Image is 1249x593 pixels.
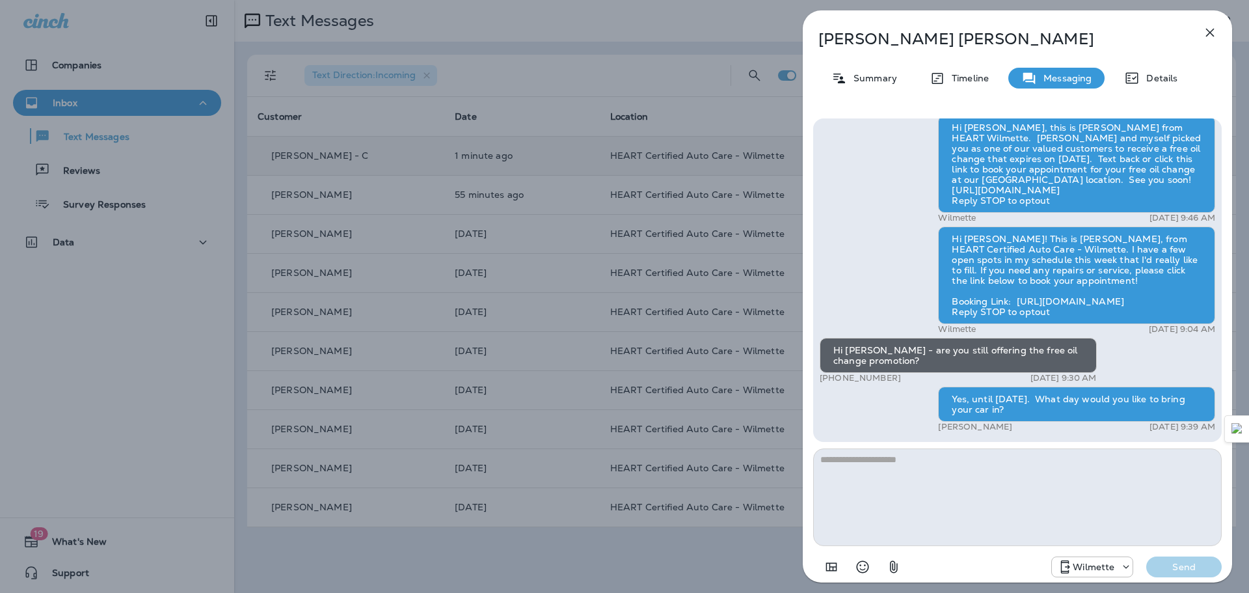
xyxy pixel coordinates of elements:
p: [DATE] 9:04 AM [1149,324,1215,335]
div: +1 (847) 865-9557 [1052,559,1133,575]
p: [PERSON_NAME] [PERSON_NAME] [818,30,1174,48]
img: Detect Auto [1231,423,1243,435]
div: Hi [PERSON_NAME]! This is [PERSON_NAME], from HEART Certified Auto Care - Wilmette. I have a few ... [938,227,1215,324]
div: Yes, until [DATE]. What day would you like to bring your car in? [938,387,1215,422]
div: Hi [PERSON_NAME] - are you still offering the free oil change promotion? [820,338,1097,373]
p: Wilmette [1073,562,1114,572]
p: Details [1140,73,1177,83]
p: [DATE] 9:46 AM [1149,213,1215,223]
p: Messaging [1037,73,1092,83]
p: Wilmette [938,213,976,223]
p: Timeline [945,73,989,83]
p: [DATE] 9:30 AM [1030,373,1097,383]
p: Summary [847,73,897,83]
p: [PHONE_NUMBER] [820,373,901,383]
p: [DATE] 9:39 AM [1149,422,1215,432]
button: Select an emoji [850,554,876,580]
p: Wilmette [938,324,976,335]
button: Add in a premade template [818,554,844,580]
p: [PERSON_NAME] [938,422,1012,432]
div: Hi [PERSON_NAME], this is [PERSON_NAME] from HEART Wilmette. [PERSON_NAME] and myself picked you ... [938,115,1215,213]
